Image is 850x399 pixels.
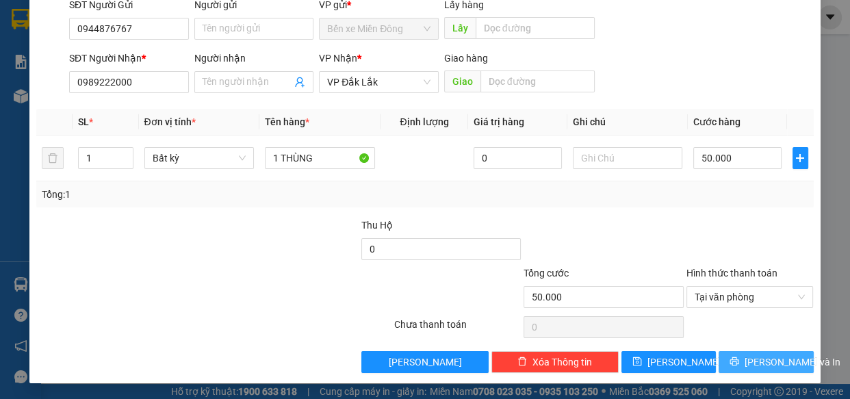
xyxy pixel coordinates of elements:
span: Tên hàng [265,116,309,127]
span: Định lượng [400,116,448,127]
span: environment [94,76,104,86]
input: Dọc đường [476,17,595,39]
input: Dọc đường [480,70,595,92]
input: VD: Bàn, Ghế [265,147,375,169]
span: [PERSON_NAME] [647,355,721,370]
span: user-add [294,77,305,88]
div: SĐT Người Nhận [69,51,189,66]
span: [PERSON_NAME] [389,355,462,370]
div: Người nhận [194,51,314,66]
span: Đơn vị tính [144,116,196,127]
th: Ghi chú [567,109,688,136]
span: environment [7,91,16,101]
span: Lấy [444,17,476,39]
span: Xóa Thông tin [532,355,592,370]
span: Giá trị hàng [474,116,524,127]
span: save [632,357,642,368]
b: Quán nước dãy 8 - D07, BX Miền Đông 292 Đinh Bộ Lĩnh [7,90,92,146]
span: Bất kỳ [153,148,246,168]
label: Hình thức thanh toán [686,268,777,279]
span: SL [78,116,89,127]
input: 0 [474,147,562,169]
span: [PERSON_NAME] và In [745,355,840,370]
span: Thu Hộ [361,220,393,231]
div: Chưa thanh toán [393,317,523,341]
li: VP Bến xe Miền Đông [7,58,94,88]
span: VP Nhận [319,53,357,64]
span: Giao [444,70,480,92]
input: Ghi Chú [573,147,683,169]
button: printer[PERSON_NAME] và In [719,351,813,373]
span: printer [730,357,739,368]
li: VP VP Đắk Lắk [94,58,182,73]
span: Giao hàng [444,53,488,64]
span: plus [793,153,808,164]
li: Quý Thảo [7,7,198,33]
div: Tổng: 1 [42,187,329,202]
span: Cước hàng [693,116,740,127]
span: Tổng cước [524,268,569,279]
button: save[PERSON_NAME] [621,351,716,373]
span: Bến xe Miền Đông [327,18,430,39]
span: Tại văn phòng [695,287,806,307]
button: deleteXóa Thông tin [491,351,619,373]
span: VP Đắk Lắk [327,72,430,92]
span: delete [517,357,527,368]
button: delete [42,147,64,169]
button: plus [793,147,808,169]
button: [PERSON_NAME] [361,351,489,373]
